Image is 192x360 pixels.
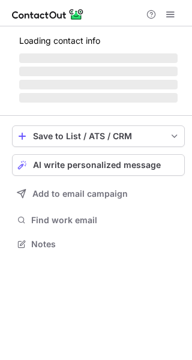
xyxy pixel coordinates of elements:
span: ‌ [19,80,178,89]
div: Save to List / ATS / CRM [33,131,164,141]
img: ContactOut v5.3.10 [12,7,84,22]
span: ‌ [19,53,178,63]
button: save-profile-one-click [12,125,185,147]
button: Add to email campaign [12,183,185,205]
button: Notes [12,236,185,253]
p: Loading contact info [19,36,178,46]
span: Add to email campaign [32,189,128,199]
span: ‌ [19,93,178,103]
span: AI write personalized message [33,160,161,170]
span: Notes [31,239,180,250]
button: Find work email [12,212,185,229]
span: Find work email [31,215,180,226]
span: ‌ [19,67,178,76]
button: AI write personalized message [12,154,185,176]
